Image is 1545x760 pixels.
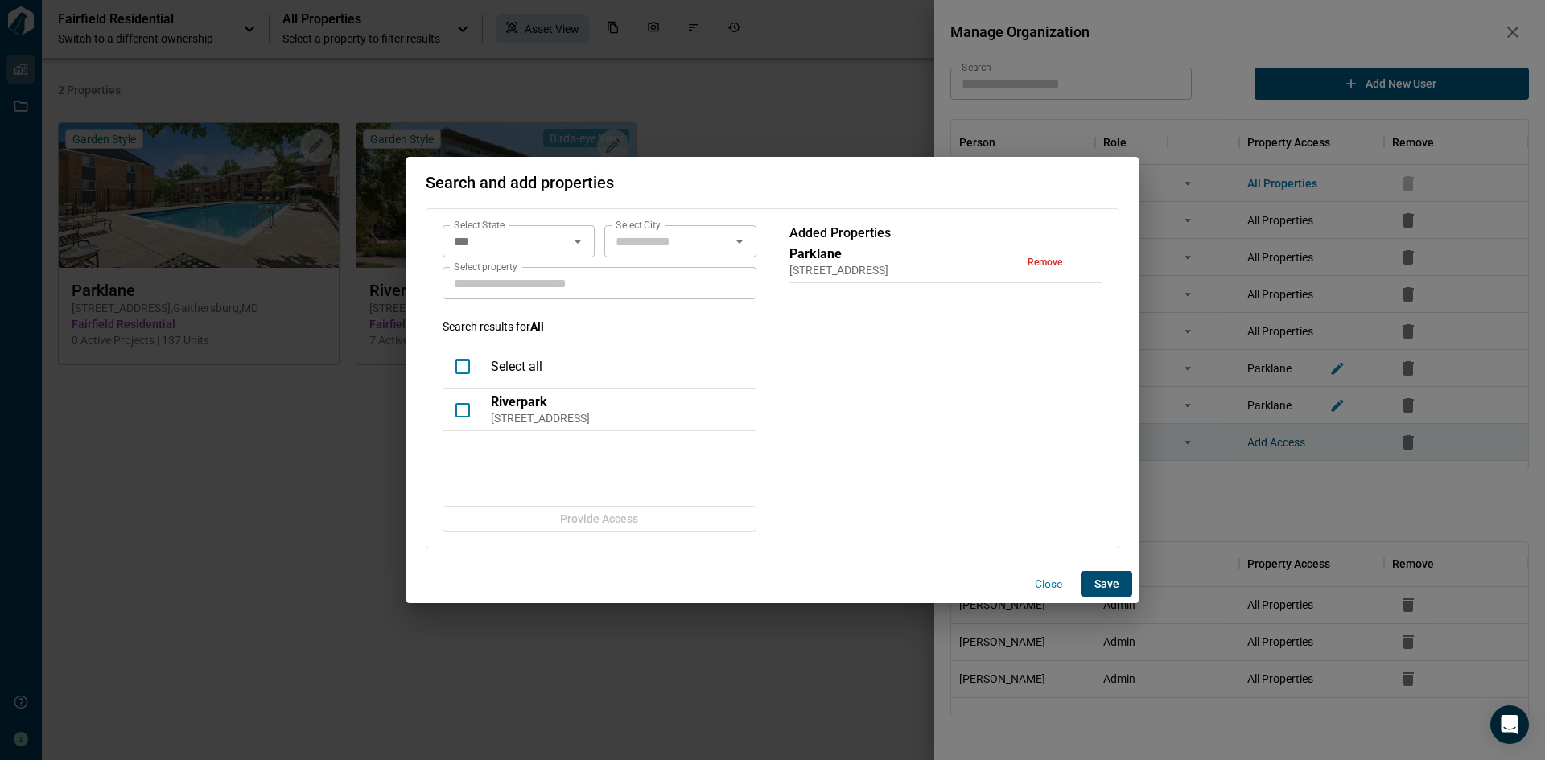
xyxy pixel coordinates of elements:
span: Parklane [789,246,888,262]
span: Save [1094,576,1119,592]
button: Save [1081,571,1132,597]
button: Remove [1020,253,1071,272]
span: Search and add properties [426,173,614,192]
span: [STREET_ADDRESS] [789,262,888,278]
span: Added Properties [789,225,891,240]
label: Select property [454,260,517,273]
span: Riverpark [491,394,590,410]
button: Sort [542,355,565,378]
div: Select all [491,344,542,389]
button: Open [566,230,589,253]
div: Select all [483,344,756,389]
div: Open Intercom Messenger [1490,705,1529,744]
button: Open [728,230,751,253]
label: Select State [454,218,505,232]
span: [STREET_ADDRESS] [491,410,590,426]
span: Search results for [443,318,756,335]
span: Remove [1028,256,1062,269]
strong: All [530,320,544,333]
label: Select City [616,218,661,232]
button: Close [1023,572,1074,596]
